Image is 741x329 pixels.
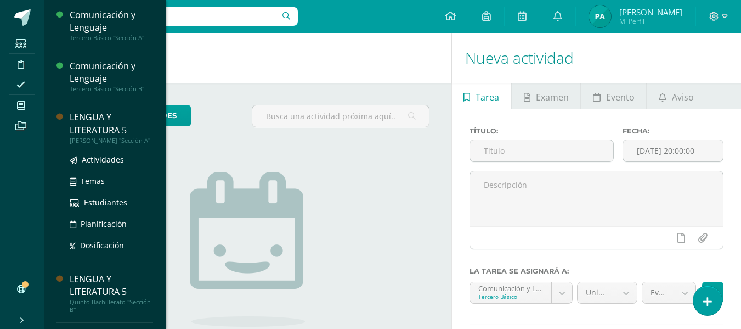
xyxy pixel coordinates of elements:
[70,9,153,42] a: Comunicación y LenguajeTercero Básico "Sección A"
[476,84,499,110] span: Tarea
[70,153,153,166] a: Actividades
[70,298,153,314] div: Quinto Bachillerato "Sección B"
[70,175,153,187] a: Temas
[252,105,428,127] input: Busca una actividad próxima aquí...
[70,273,153,314] a: LENGUA Y LITERATURA 5Quinto Bachillerato "Sección B"
[70,60,153,93] a: Comunicación y LenguajeTercero Básico "Sección B"
[647,83,705,109] a: Aviso
[512,83,580,109] a: Examen
[70,218,153,230] a: Planificación
[619,16,682,26] span: Mi Perfil
[623,127,723,135] label: Fecha:
[81,176,105,186] span: Temas
[470,140,614,161] input: Título
[70,239,153,252] a: Dosificación
[70,111,153,136] div: LENGUA Y LITERATURA 5
[536,84,569,110] span: Examen
[70,137,153,144] div: [PERSON_NAME] "Sección A"
[81,219,127,229] span: Planificación
[478,293,543,300] div: Tercero Básico
[651,282,666,303] span: Evaluaciones y parciales sumativos (30.0%)
[470,127,614,135] label: Título:
[642,282,695,303] a: Evaluaciones y parciales sumativos (30.0%)
[672,84,694,110] span: Aviso
[470,282,572,303] a: Comunicación y Lenguaje 'Sección A'Tercero Básico
[578,282,637,303] a: Unidad 4
[470,267,723,275] label: La tarea se asignará a:
[70,273,153,298] div: LENGUA Y LITERATURA 5
[51,7,298,26] input: Busca un usuario...
[70,60,153,85] div: Comunicación y Lenguaje
[80,240,124,250] span: Dosificación
[190,172,305,327] img: no_activities.png
[465,33,728,83] h1: Nueva actividad
[57,33,438,83] h1: Actividades
[82,154,124,165] span: Actividades
[619,7,682,18] span: [PERSON_NAME]
[586,282,608,303] span: Unidad 4
[452,83,511,109] a: Tarea
[84,197,127,208] span: Estudiantes
[70,196,153,209] a: Estudiantes
[606,84,635,110] span: Evento
[70,9,153,34] div: Comunicación y Lenguaje
[70,34,153,42] div: Tercero Básico "Sección A"
[623,140,723,161] input: Fecha de entrega
[70,85,153,93] div: Tercero Básico "Sección B"
[581,83,646,109] a: Evento
[70,111,153,144] a: LENGUA Y LITERATURA 5[PERSON_NAME] "Sección A"
[478,282,543,293] div: Comunicación y Lenguaje 'Sección A'
[589,5,611,27] img: 25cbe30f78927f3be28dbebb0b80f141.png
